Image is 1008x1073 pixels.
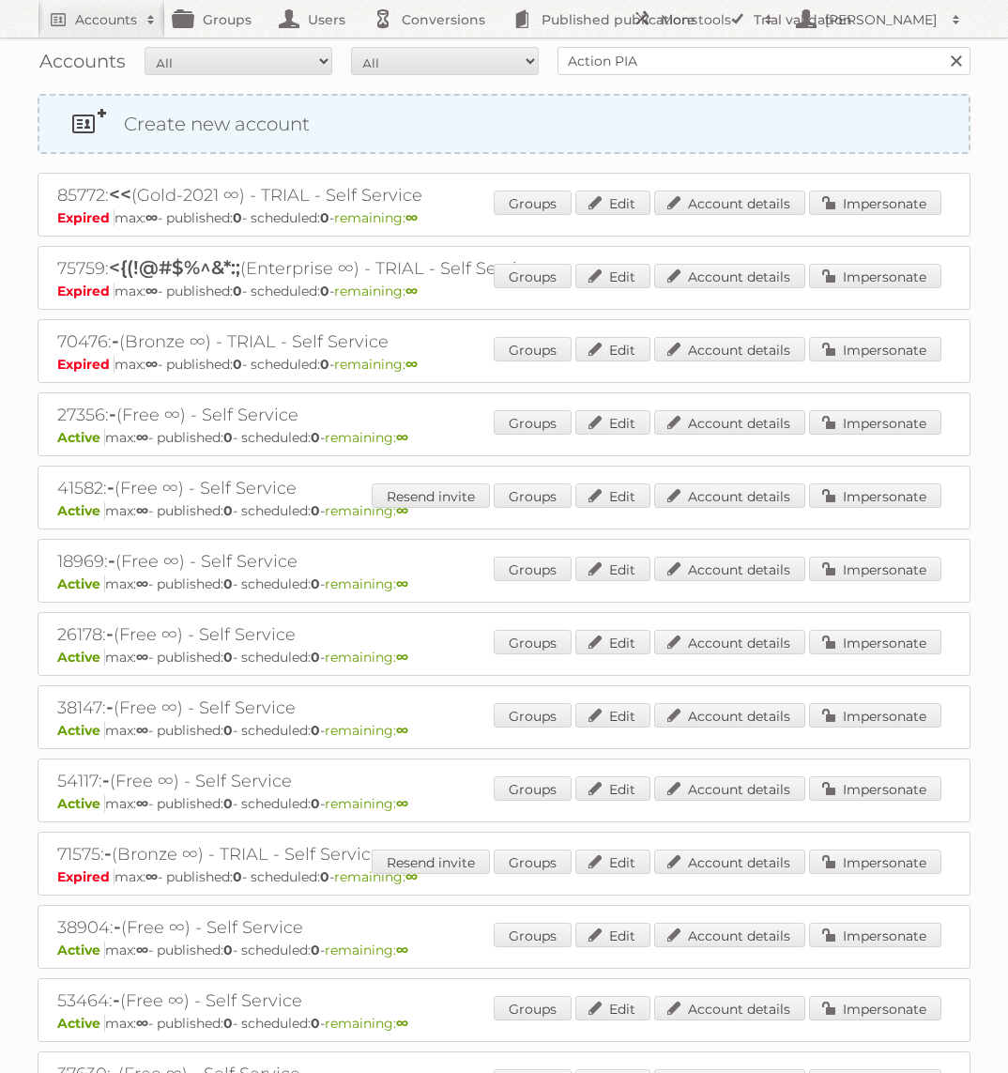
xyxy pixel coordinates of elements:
[396,429,408,446] strong: ∞
[57,696,714,720] h2: 38147: (Free ∞) - Self Service
[75,10,137,29] h2: Accounts
[809,776,941,801] a: Impersonate
[494,630,572,654] a: Groups
[654,703,805,728] a: Account details
[575,557,650,581] a: Edit
[396,649,408,666] strong: ∞
[57,915,714,940] h2: 38904: (Free ∞) - Self Service
[57,868,115,885] span: Expired
[223,722,233,739] strong: 0
[57,795,951,812] p: max: - published: - scheduled: -
[372,850,490,874] a: Resend invite
[575,191,650,215] a: Edit
[396,1015,408,1032] strong: ∞
[661,10,755,29] h2: More tools
[145,356,158,373] strong: ∞
[57,283,951,299] p: max: - published: - scheduled: -
[109,183,131,206] span: <<
[809,630,941,654] a: Impersonate
[223,502,233,519] strong: 0
[57,502,951,519] p: max: - published: - scheduled: -
[136,575,148,592] strong: ∞
[325,1015,408,1032] span: remaining:
[136,1015,148,1032] strong: ∞
[809,264,941,288] a: Impersonate
[311,795,320,812] strong: 0
[57,429,105,446] span: Active
[57,429,951,446] p: max: - published: - scheduled: -
[136,795,148,812] strong: ∞
[136,942,148,958] strong: ∞
[107,476,115,498] span: -
[654,483,805,508] a: Account details
[311,575,320,592] strong: 0
[57,722,951,739] p: max: - published: - scheduled: -
[494,191,572,215] a: Groups
[57,622,714,647] h2: 26178: (Free ∞) - Self Service
[57,649,105,666] span: Active
[405,283,418,299] strong: ∞
[654,410,805,435] a: Account details
[57,183,714,207] h2: 85772: (Gold-2021 ∞) - TRIAL - Self Service
[325,575,408,592] span: remaining:
[334,356,418,373] span: remaining:
[233,356,242,373] strong: 0
[654,923,805,947] a: Account details
[57,1015,105,1032] span: Active
[223,1015,233,1032] strong: 0
[57,575,105,592] span: Active
[223,575,233,592] strong: 0
[334,868,418,885] span: remaining:
[233,209,242,226] strong: 0
[109,256,240,279] span: <{(!@#$%^&*:;
[57,356,115,373] span: Expired
[223,429,233,446] strong: 0
[334,283,418,299] span: remaining:
[145,209,158,226] strong: ∞
[494,703,572,728] a: Groups
[494,410,572,435] a: Groups
[325,942,408,958] span: remaining:
[57,209,951,226] p: max: - published: - scheduled: -
[809,996,941,1020] a: Impersonate
[104,842,112,865] span: -
[325,795,408,812] span: remaining:
[311,649,320,666] strong: 0
[494,996,572,1020] a: Groups
[575,264,650,288] a: Edit
[311,502,320,519] strong: 0
[809,191,941,215] a: Impersonate
[223,942,233,958] strong: 0
[575,483,650,508] a: Edit
[809,410,941,435] a: Impersonate
[106,696,114,718] span: -
[654,630,805,654] a: Account details
[57,476,714,500] h2: 41582: (Free ∞) - Self Service
[575,850,650,874] a: Edit
[311,429,320,446] strong: 0
[106,622,114,645] span: -
[396,575,408,592] strong: ∞
[320,868,329,885] strong: 0
[57,356,951,373] p: max: - published: - scheduled: -
[57,868,951,885] p: max: - published: - scheduled: -
[654,776,805,801] a: Account details
[654,191,805,215] a: Account details
[809,703,941,728] a: Impersonate
[494,776,572,801] a: Groups
[396,722,408,739] strong: ∞
[325,649,408,666] span: remaining:
[809,337,941,361] a: Impersonate
[57,575,951,592] p: max: - published: - scheduled: -
[113,989,120,1011] span: -
[575,776,650,801] a: Edit
[102,769,110,791] span: -
[57,330,714,354] h2: 70476: (Bronze ∞) - TRIAL - Self Service
[494,264,572,288] a: Groups
[405,356,418,373] strong: ∞
[57,942,951,958] p: max: - published: - scheduled: -
[57,256,714,281] h2: 75759: (Enterprise ∞) - TRIAL - Self Service
[311,722,320,739] strong: 0
[494,557,572,581] a: Groups
[39,96,969,152] a: Create new account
